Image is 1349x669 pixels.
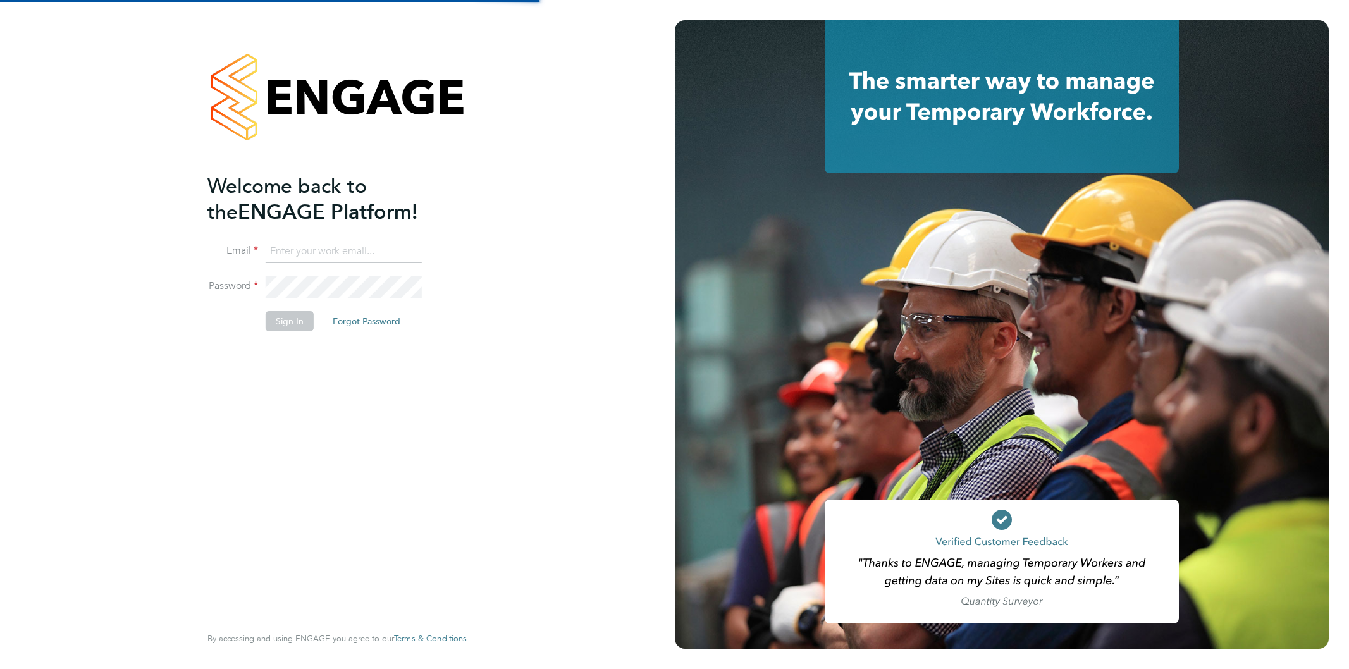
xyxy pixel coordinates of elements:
[207,244,258,257] label: Email
[207,173,454,225] h2: ENGAGE Platform!
[266,240,422,263] input: Enter your work email...
[266,311,314,331] button: Sign In
[394,633,467,644] span: Terms & Conditions
[207,279,258,293] label: Password
[394,634,467,644] a: Terms & Conditions
[207,633,467,644] span: By accessing and using ENGAGE you agree to our
[207,174,367,224] span: Welcome back to the
[323,311,410,331] button: Forgot Password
